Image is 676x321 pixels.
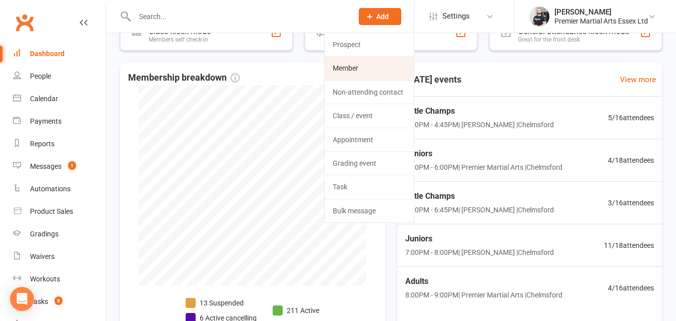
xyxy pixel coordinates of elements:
div: Gradings [30,230,59,238]
span: 4 / 16 attendees [608,282,654,293]
div: Tasks [30,297,48,305]
li: 13 Suspended [186,297,257,308]
a: Calendar [13,88,106,110]
a: Bulk message [325,199,414,222]
h3: [DATE] events [397,71,469,89]
div: Messages [30,162,62,170]
div: Calendar [30,95,58,103]
span: 1 [68,161,76,170]
a: Non-attending contact [325,81,414,104]
div: Members self check-in [149,36,211,43]
a: Gradings [13,223,106,245]
div: Great for the front desk [518,36,629,43]
span: Little Champs [405,105,554,118]
div: [PERSON_NAME] [554,8,648,17]
a: Appointment [325,128,414,151]
a: Task [325,175,414,198]
a: People [13,65,106,88]
li: 211 Active [273,305,319,316]
div: Waivers [30,252,55,260]
div: Dashboard [30,50,65,58]
span: Juniors [405,232,554,245]
span: 5:00PM - 6:00PM | Premier Martial Arts | Chelmsford [405,162,562,173]
div: Premier Martial Arts Essex Ltd [554,17,648,26]
a: Member [325,57,414,80]
input: Search... [132,10,346,24]
a: Product Sales [13,200,106,223]
a: Dashboard [13,43,106,65]
span: Settings [442,5,470,28]
span: Membership breakdown [128,71,240,85]
a: View more [620,74,656,86]
a: Reports [13,133,106,155]
a: Waivers [13,245,106,268]
span: Adults [405,275,562,288]
img: thumb_image1616261423.png [529,7,549,27]
a: Messages 1 [13,155,106,178]
div: Workouts [30,275,60,283]
div: Open Intercom Messenger [10,287,34,311]
div: Payments [30,117,62,125]
span: 8 [55,296,63,305]
a: Automations [13,178,106,200]
span: 6:00PM - 6:45PM | [PERSON_NAME] | Chelmsford [405,204,554,215]
span: Little Champs [405,190,554,203]
div: Product Sales [30,207,73,215]
a: Class / event [325,104,414,127]
a: Tasks 8 [13,290,106,313]
div: Reports [30,140,55,148]
span: 7:00PM - 8:00PM | [PERSON_NAME] | Chelmsford [405,247,554,258]
span: 4 / 18 attendees [608,155,654,166]
button: Add [359,8,401,25]
a: Workouts [13,268,106,290]
a: Grading event [325,152,414,175]
span: 4:00PM - 4:45PM | [PERSON_NAME] | Chelmsford [405,119,554,130]
div: People [30,72,51,80]
a: Clubworx [12,10,37,35]
a: Prospect [325,33,414,56]
span: 8:00PM - 9:00PM | Premier Martial Arts | Chelmsford [405,289,562,300]
span: 5 / 16 attendees [608,112,654,123]
a: Payments [13,110,106,133]
span: 11 / 18 attendees [604,240,654,251]
span: 3 / 16 attendees [608,197,654,208]
div: Automations [30,185,71,193]
span: Add [376,13,389,21]
span: Juniors [405,147,562,160]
